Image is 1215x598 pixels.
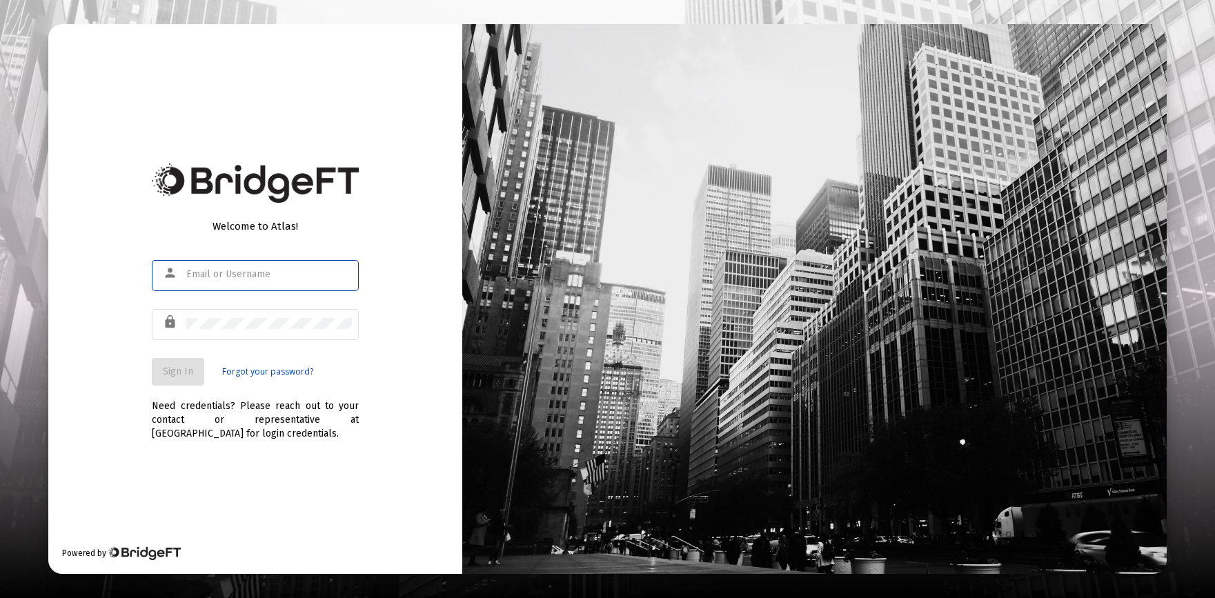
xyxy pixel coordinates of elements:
[62,546,180,560] div: Powered by
[152,163,359,203] img: Bridge Financial Technology Logo
[186,269,352,280] input: Email or Username
[152,219,359,233] div: Welcome to Atlas!
[163,366,193,377] span: Sign In
[152,358,204,386] button: Sign In
[163,314,179,330] mat-icon: lock
[152,386,359,441] div: Need credentials? Please reach out to your contact or representative at [GEOGRAPHIC_DATA] for log...
[108,546,180,560] img: Bridge Financial Technology Logo
[222,365,313,379] a: Forgot your password?
[163,265,179,281] mat-icon: person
